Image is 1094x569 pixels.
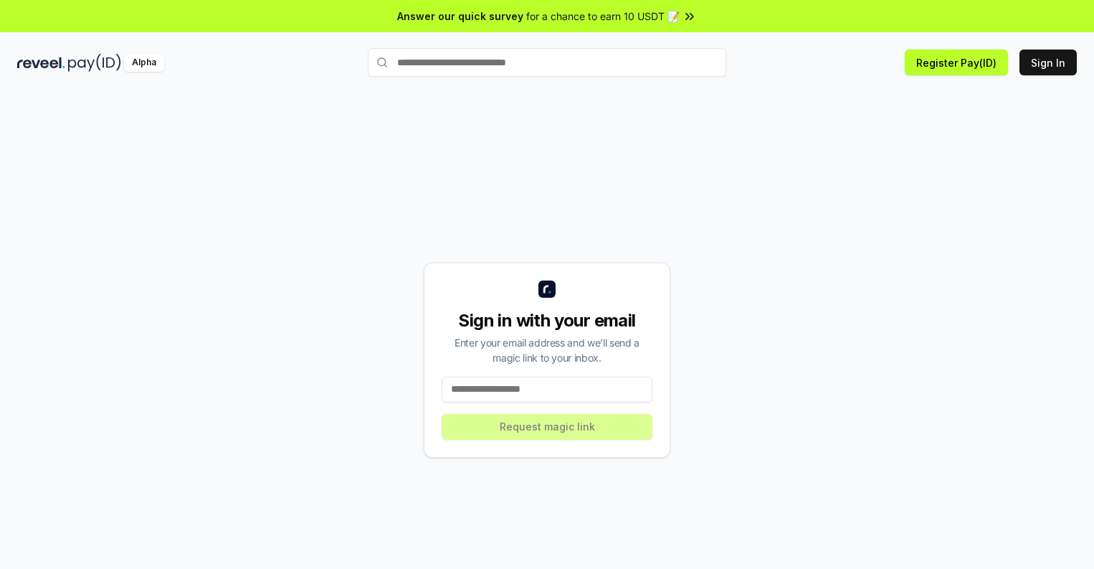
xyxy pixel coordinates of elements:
div: Alpha [124,54,164,72]
img: pay_id [68,54,121,72]
button: Register Pay(ID) [905,50,1008,75]
span: for a chance to earn 10 USDT 📝 [526,9,680,24]
div: Enter your email address and we’ll send a magic link to your inbox. [442,335,652,365]
div: Sign in with your email [442,309,652,332]
button: Sign In [1019,50,1077,75]
span: Answer our quick survey [397,9,523,24]
img: reveel_dark [17,54,65,72]
img: logo_small [538,281,556,298]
